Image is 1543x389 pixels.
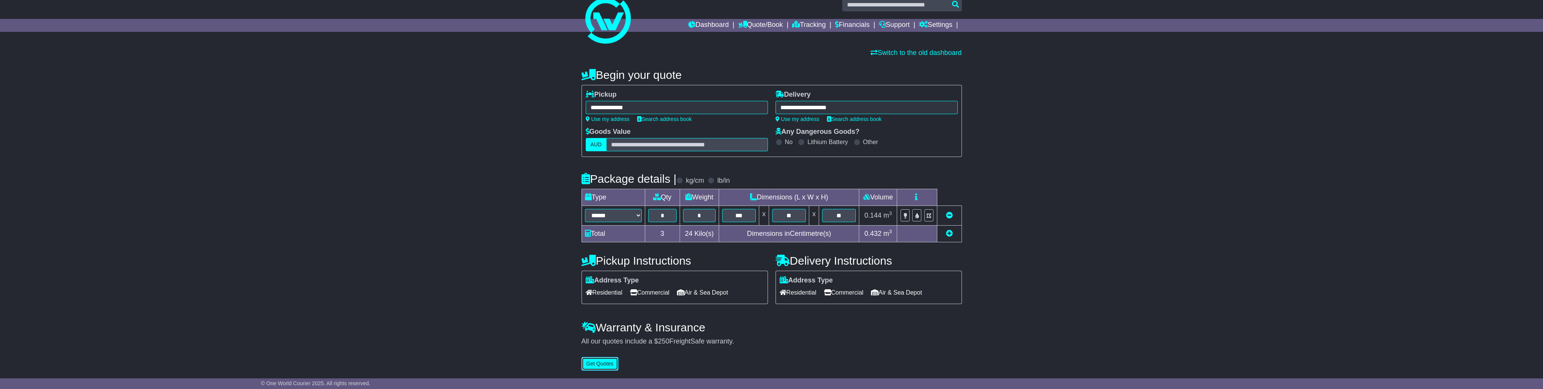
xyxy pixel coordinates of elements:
[824,287,863,298] span: Commercial
[645,189,680,206] td: Qty
[586,128,631,136] label: Goods Value
[582,226,645,242] td: Total
[688,19,729,32] a: Dashboard
[775,254,962,267] h4: Delivery Instructions
[775,116,819,122] a: Use my address
[879,19,910,32] a: Support
[261,380,371,386] span: © One World Courier 2025. All rights reserved.
[809,206,819,226] td: x
[685,230,693,237] span: 24
[586,287,622,298] span: Residential
[946,230,953,237] a: Add new item
[946,212,953,219] a: Remove this item
[582,337,962,346] div: All our quotes include a $ FreightSafe warranty.
[865,212,882,219] span: 0.144
[759,206,769,226] td: x
[780,276,833,285] label: Address Type
[871,49,961,56] a: Switch to the old dashboard
[719,226,859,242] td: Dimensions in Centimetre(s)
[889,210,892,216] sup: 3
[677,287,728,298] span: Air & Sea Depot
[919,19,952,32] a: Settings
[775,128,860,136] label: Any Dangerous Goods?
[883,230,892,237] span: m
[775,91,811,99] label: Delivery
[645,226,680,242] td: 3
[586,116,630,122] a: Use my address
[863,138,878,146] label: Other
[686,177,704,185] label: kg/cm
[680,189,719,206] td: Weight
[582,173,677,185] h4: Package details |
[582,254,768,267] h4: Pickup Instructions
[582,321,962,334] h4: Warranty & Insurance
[883,212,892,219] span: m
[680,226,719,242] td: Kilo(s)
[637,116,692,122] a: Search address book
[785,138,793,146] label: No
[889,229,892,234] sup: 3
[586,138,607,151] label: AUD
[586,91,617,99] label: Pickup
[865,230,882,237] span: 0.432
[807,138,848,146] label: Lithium Battery
[586,276,639,285] label: Address Type
[792,19,825,32] a: Tracking
[835,19,869,32] a: Financials
[582,189,645,206] td: Type
[780,287,816,298] span: Residential
[738,19,783,32] a: Quote/Book
[871,287,922,298] span: Air & Sea Depot
[582,69,962,81] h4: Begin your quote
[859,189,897,206] td: Volume
[630,287,669,298] span: Commercial
[719,189,859,206] td: Dimensions (L x W x H)
[582,357,619,370] button: Get Quotes
[827,116,882,122] a: Search address book
[658,337,669,345] span: 250
[717,177,730,185] label: lb/in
